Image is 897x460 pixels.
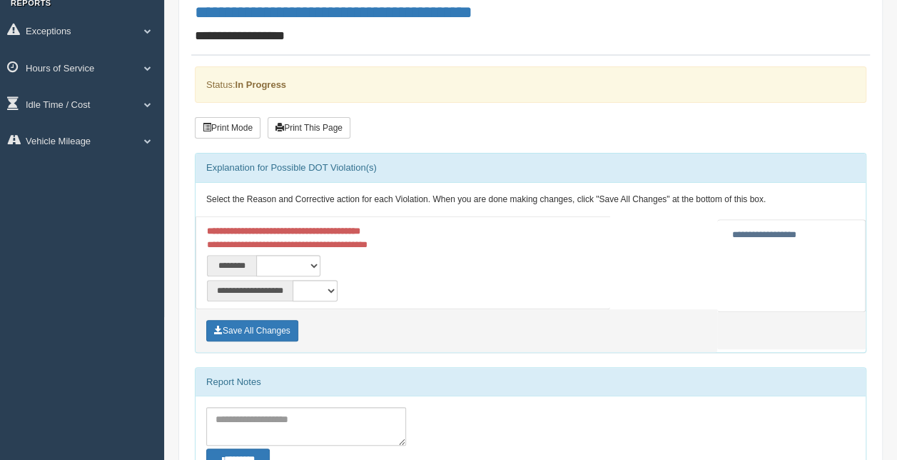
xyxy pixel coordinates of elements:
[196,154,866,182] div: Explanation for Possible DOT Violation(s)
[196,368,866,396] div: Report Notes
[195,117,260,139] button: Print Mode
[268,117,350,139] button: Print This Page
[235,79,286,90] strong: In Progress
[206,320,298,341] button: Save
[195,66,866,103] div: Status:
[196,183,866,217] div: Select the Reason and Corrective action for each Violation. When you are done making changes, cli...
